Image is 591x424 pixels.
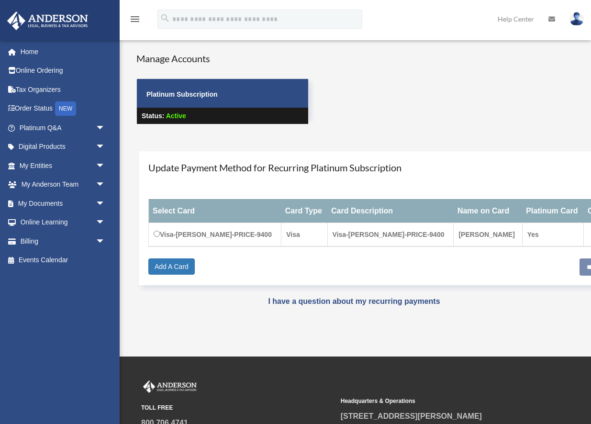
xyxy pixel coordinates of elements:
strong: Status: [142,112,164,120]
small: TOLL FREE [141,403,334,413]
a: Billingarrow_drop_down [7,232,120,251]
a: Digital Productsarrow_drop_down [7,137,120,156]
a: Online Learningarrow_drop_down [7,213,120,232]
td: [PERSON_NAME] [454,223,522,246]
a: Events Calendar [7,251,120,270]
a: Order StatusNEW [7,99,120,119]
td: Yes [522,223,584,246]
span: arrow_drop_down [96,118,115,138]
td: Visa [281,223,327,246]
a: Home [7,42,120,61]
img: Anderson Advisors Platinum Portal [4,11,91,30]
small: Headquarters & Operations [341,396,534,406]
a: My Documentsarrow_drop_down [7,194,120,213]
th: Name on Card [454,199,522,223]
h4: Manage Accounts [136,52,309,65]
strong: Platinum Subscription [146,90,218,98]
a: My Entitiesarrow_drop_down [7,156,120,175]
span: Active [166,112,186,120]
a: I have a question about my recurring payments [268,297,440,305]
span: arrow_drop_down [96,232,115,251]
span: arrow_drop_down [96,175,115,195]
a: Platinum Q&Aarrow_drop_down [7,118,120,137]
th: Platinum Card [522,199,584,223]
a: Tax Organizers [7,80,120,99]
span: arrow_drop_down [96,213,115,233]
div: NEW [55,101,76,116]
a: Add A Card [148,258,195,275]
a: My Anderson Teamarrow_drop_down [7,175,120,194]
a: Online Ordering [7,61,120,80]
a: [STREET_ADDRESS][PERSON_NAME] [341,412,482,420]
td: Visa-[PERSON_NAME]-PRICE-9400 [327,223,454,246]
th: Card Description [327,199,454,223]
th: Select Card [149,199,281,223]
span: arrow_drop_down [96,194,115,213]
th: Card Type [281,199,327,223]
td: Visa-[PERSON_NAME]-PRICE-9400 [149,223,281,246]
i: menu [129,13,141,25]
span: arrow_drop_down [96,156,115,176]
img: User Pic [569,12,584,26]
i: search [160,13,170,23]
img: Anderson Advisors Platinum Portal [141,380,199,393]
span: arrow_drop_down [96,137,115,157]
a: menu [129,17,141,25]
